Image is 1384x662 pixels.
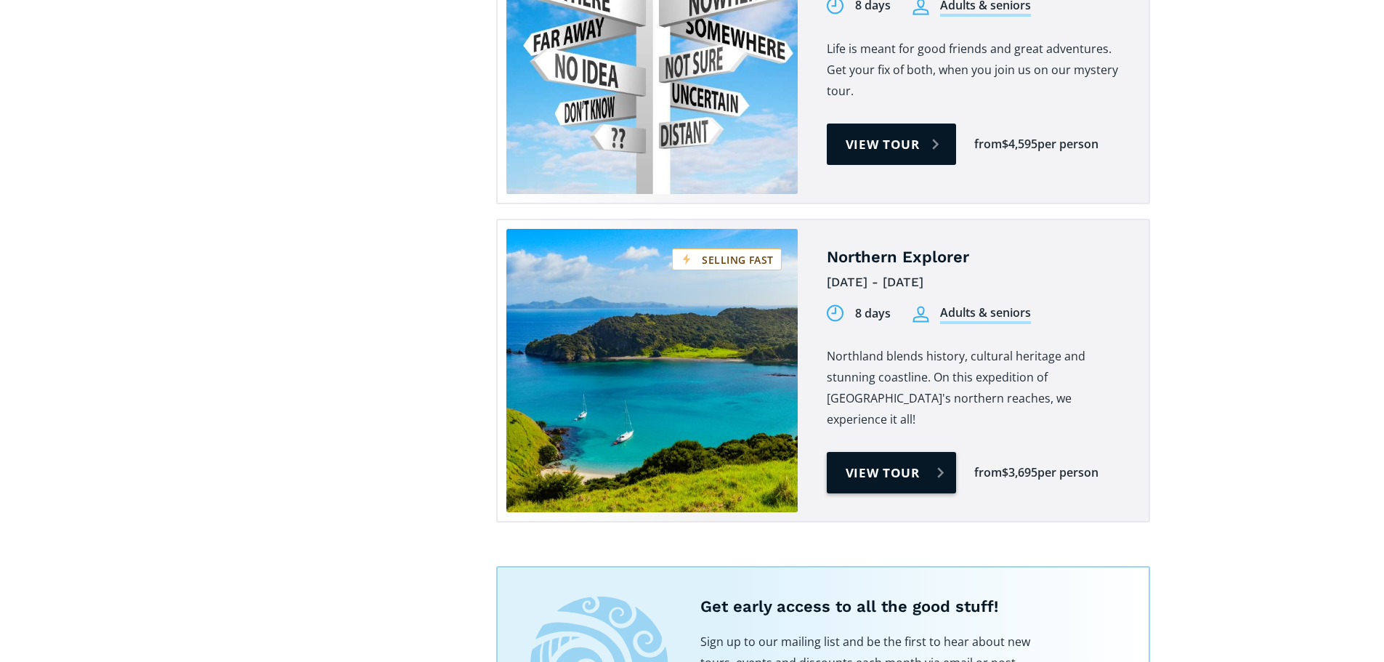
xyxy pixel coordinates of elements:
div: days [865,305,891,322]
p: Life is meant for good friends and great adventures. Get your fix of both, when you join us on ou... [827,39,1127,102]
h5: Get early access to all the good stuff! [700,597,1116,618]
div: from [974,136,1002,153]
a: View tour [827,124,957,165]
div: 8 [855,305,862,322]
h4: Northern Explorer [827,247,1127,268]
div: from [974,464,1002,481]
div: $4,595 [1002,136,1037,153]
p: Northland blends history, cultural heritage and stunning coastline. On this expedition of [GEOGRA... [827,346,1127,430]
a: View tour [827,452,957,493]
div: Adults & seniors [940,304,1031,324]
div: per person [1037,464,1098,481]
div: per person [1037,136,1098,153]
div: [DATE] - [DATE] [827,271,1127,294]
div: $3,695 [1002,464,1037,481]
